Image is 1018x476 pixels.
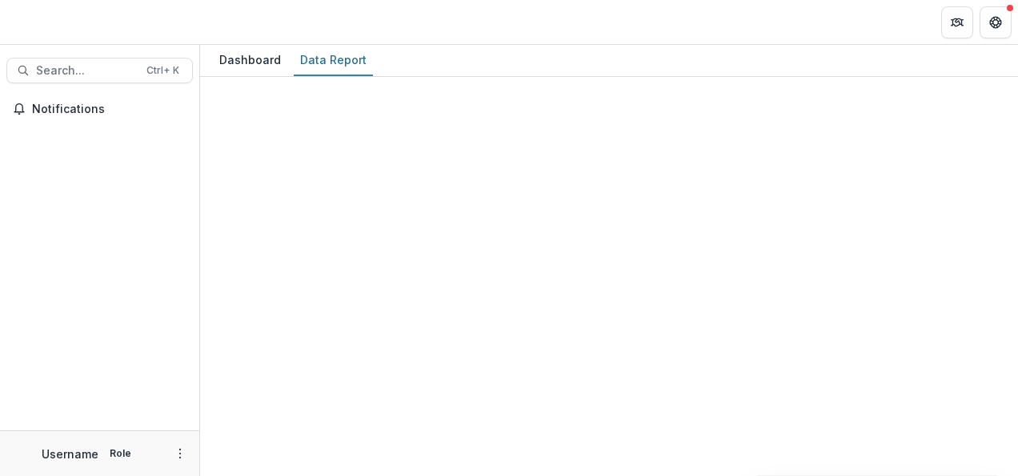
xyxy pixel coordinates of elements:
[213,48,287,71] div: Dashboard
[36,64,137,78] span: Search...
[170,444,190,463] button: More
[941,6,973,38] button: Partners
[6,58,193,83] button: Search...
[6,96,193,122] button: Notifications
[42,446,98,462] p: Username
[32,103,186,116] span: Notifications
[213,45,287,76] a: Dashboard
[294,45,373,76] a: Data Report
[294,48,373,71] div: Data Report
[980,6,1012,38] button: Get Help
[143,62,182,79] div: Ctrl + K
[105,446,136,461] p: Role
